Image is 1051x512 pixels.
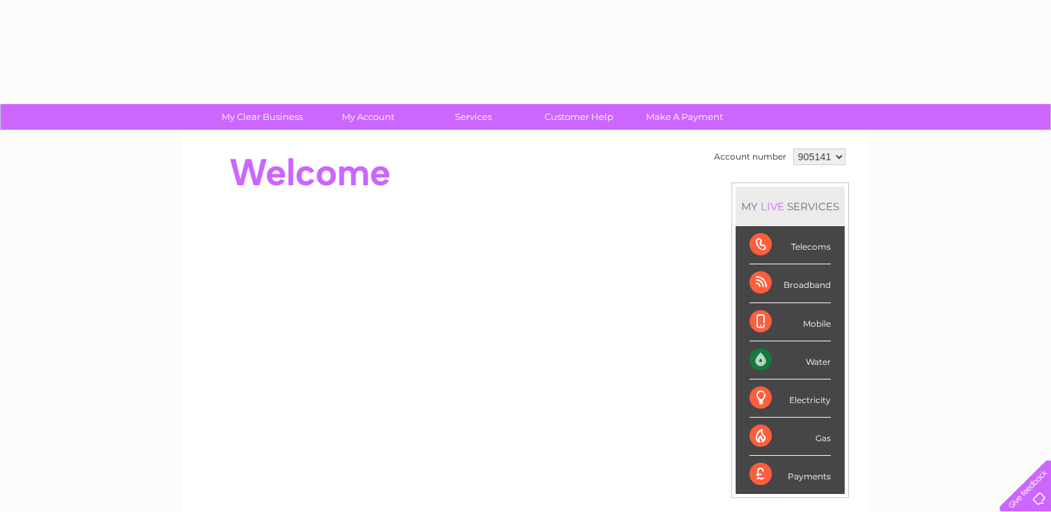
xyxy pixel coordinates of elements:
[627,104,742,130] a: Make A Payment
[750,418,831,456] div: Gas
[750,456,831,493] div: Payments
[750,226,831,264] div: Telecoms
[750,303,831,341] div: Mobile
[311,104,425,130] a: My Account
[205,104,320,130] a: My Clear Business
[736,187,845,226] div: MY SERVICES
[750,264,831,302] div: Broadband
[758,200,787,213] div: LIVE
[750,379,831,418] div: Electricity
[711,145,790,169] td: Account number
[522,104,636,130] a: Customer Help
[416,104,531,130] a: Services
[750,341,831,379] div: Water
